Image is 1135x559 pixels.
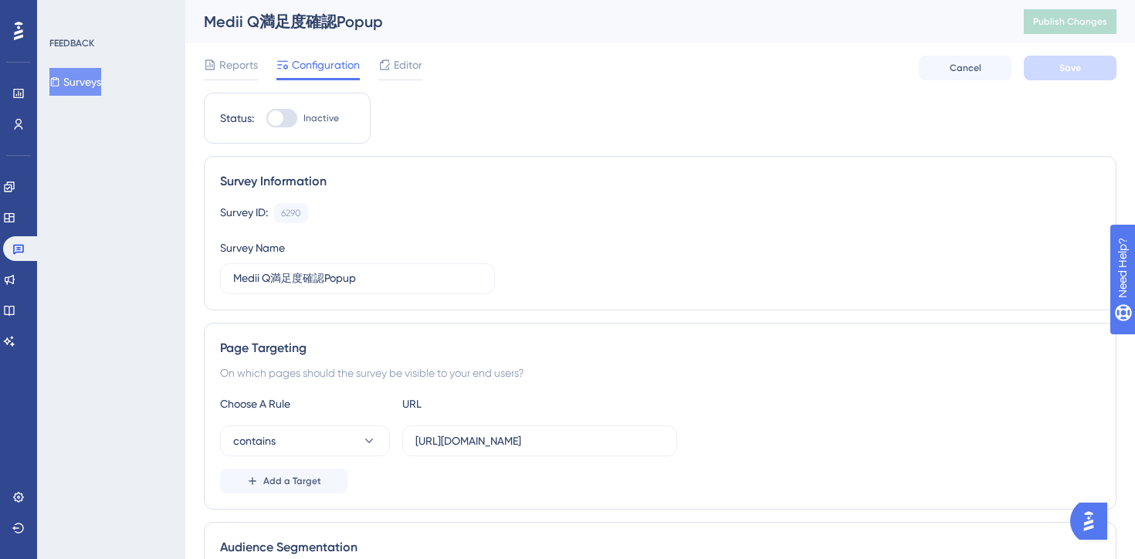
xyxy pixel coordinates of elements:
[220,395,390,413] div: Choose A Rule
[281,207,301,219] div: 6290
[219,56,258,74] span: Reports
[1059,62,1081,74] span: Save
[220,364,1100,382] div: On which pages should the survey be visible to your end users?
[233,270,482,287] input: Type your Survey name
[220,239,285,257] div: Survey Name
[49,68,101,96] button: Surveys
[220,172,1100,191] div: Survey Information
[263,475,321,487] span: Add a Target
[220,203,268,223] div: Survey ID:
[303,112,339,124] span: Inactive
[402,395,572,413] div: URL
[233,432,276,450] span: contains
[220,469,347,493] button: Add a Target
[220,425,390,456] button: contains
[204,11,985,32] div: Medii Q満足度確認Popup
[292,56,360,74] span: Configuration
[1033,15,1107,28] span: Publish Changes
[220,109,254,127] div: Status:
[36,4,97,22] span: Need Help?
[919,56,1011,80] button: Cancel
[220,339,1100,357] div: Page Targeting
[1024,56,1116,80] button: Save
[49,37,94,49] div: FEEDBACK
[1024,9,1116,34] button: Publish Changes
[394,56,422,74] span: Editor
[220,538,1100,557] div: Audience Segmentation
[950,62,981,74] span: Cancel
[1070,498,1116,544] iframe: UserGuiding AI Assistant Launcher
[415,432,664,449] input: yourwebsite.com/path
